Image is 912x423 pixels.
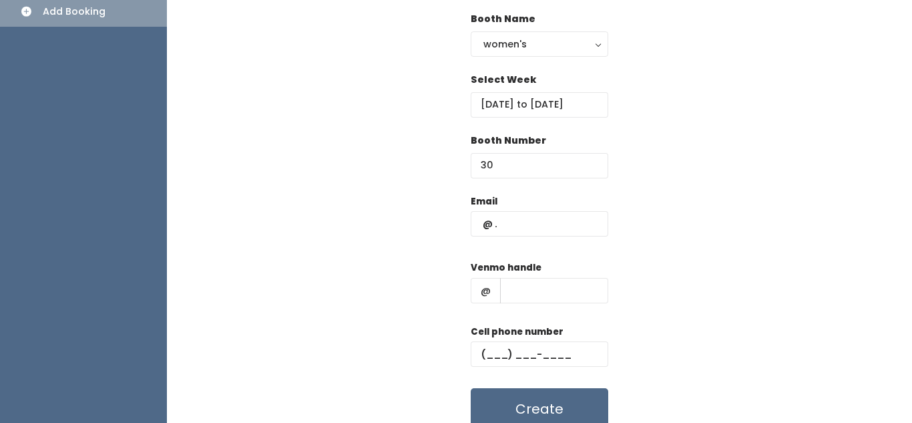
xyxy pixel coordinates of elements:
[471,134,546,148] label: Booth Number
[471,261,541,275] label: Venmo handle
[471,73,536,87] label: Select Week
[471,325,563,339] label: Cell phone number
[483,37,596,51] div: women's
[471,211,608,237] input: @ .
[471,278,501,303] span: @
[471,12,535,26] label: Booth Name
[471,31,608,57] button: women's
[43,5,105,19] div: Add Booking
[471,195,497,208] label: Email
[471,92,608,118] input: Select week
[471,341,608,367] input: (___) ___-____
[471,153,608,178] input: Booth Number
